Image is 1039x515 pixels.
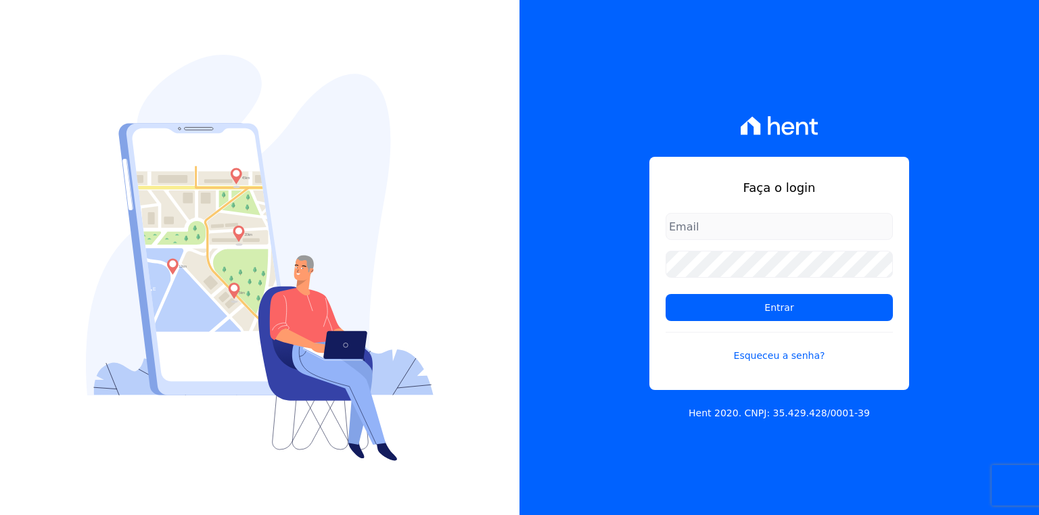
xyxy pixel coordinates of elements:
[86,55,434,461] img: Login
[666,178,893,197] h1: Faça o login
[666,213,893,240] input: Email
[689,406,870,420] p: Hent 2020. CNPJ: 35.429.428/0001-39
[666,294,893,321] input: Entrar
[666,332,893,363] a: Esqueceu a senha?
